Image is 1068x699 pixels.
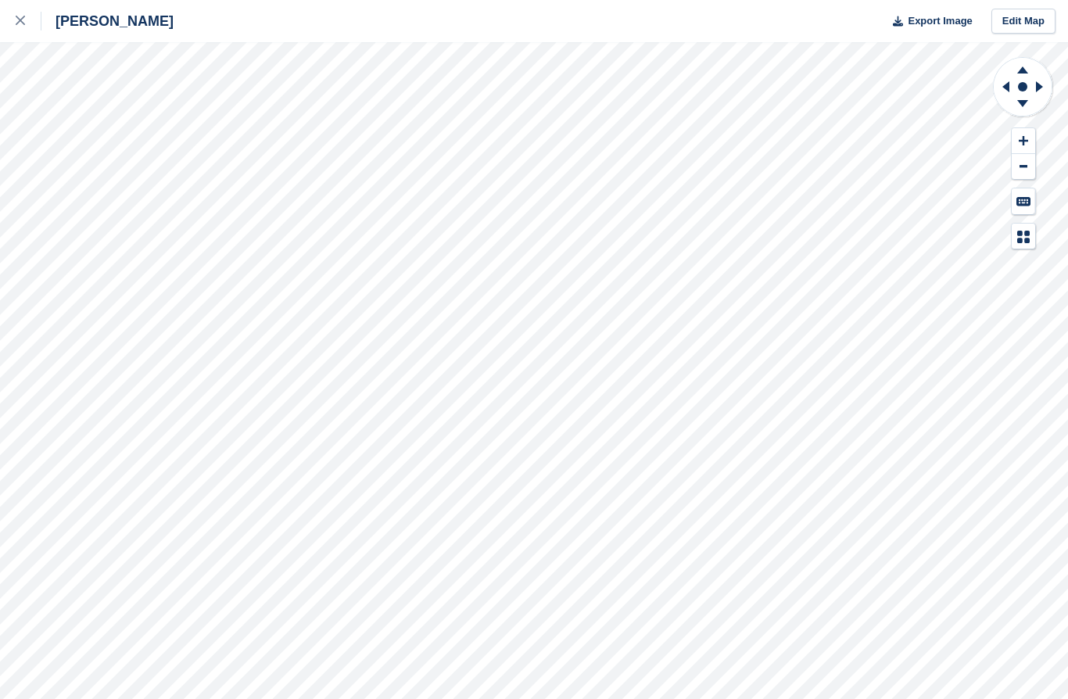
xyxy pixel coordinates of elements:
[883,9,973,34] button: Export Image
[1012,128,1035,154] button: Zoom In
[991,9,1055,34] a: Edit Map
[41,12,174,30] div: [PERSON_NAME]
[1012,188,1035,214] button: Keyboard Shortcuts
[1012,224,1035,249] button: Map Legend
[1012,154,1035,180] button: Zoom Out
[908,13,972,29] span: Export Image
